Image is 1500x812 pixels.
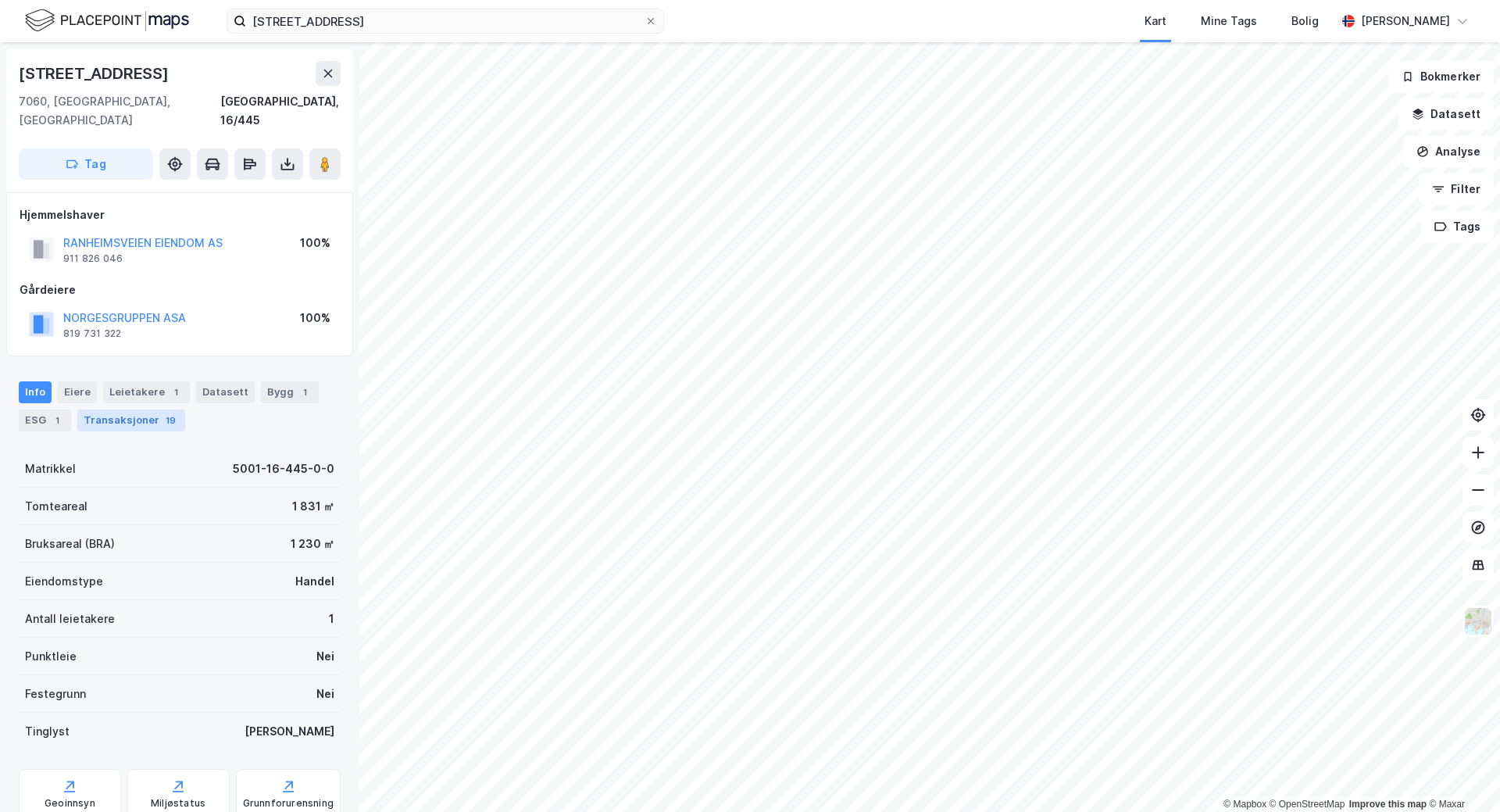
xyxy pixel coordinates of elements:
[1421,211,1494,242] button: Tags
[168,385,184,400] div: 1
[1349,799,1427,810] a: Improve this map
[1398,98,1494,130] button: Datasett
[300,309,330,327] div: 100%
[300,234,330,252] div: 100%
[1145,12,1166,30] div: Kart
[292,497,334,516] div: 1 831 ㎡
[291,535,334,553] div: 1 230 ㎡
[25,572,103,591] div: Eiendomstype
[19,148,153,180] button: Tag
[196,381,255,403] div: Datasett
[25,7,189,34] img: logo.f888ab2527a4732fd821a326f86c7f29.svg
[25,610,115,628] div: Antall leietakere
[58,381,97,403] div: Eiere
[1422,737,1500,812] div: Kontrollprogram for chat
[233,460,334,478] div: 5001-16-445-0-0
[25,722,70,741] div: Tinglyst
[329,610,334,628] div: 1
[20,281,340,299] div: Gårdeiere
[151,797,205,810] div: Miljøstatus
[261,381,319,403] div: Bygg
[245,722,334,741] div: [PERSON_NAME]
[25,647,77,666] div: Punktleie
[1463,606,1493,636] img: Z
[1403,136,1494,167] button: Analyse
[316,685,334,703] div: Nei
[1422,737,1500,812] iframe: Chat Widget
[1270,799,1345,810] a: OpenStreetMap
[63,327,121,340] div: 819 731 322
[63,252,123,265] div: 911 826 046
[25,535,115,553] div: Bruksareal (BRA)
[246,9,645,33] input: Søk på adresse, matrikkel, gårdeiere, leietakere eller personer
[25,497,87,516] div: Tomteareal
[1291,12,1319,30] div: Bolig
[19,92,220,130] div: 7060, [GEOGRAPHIC_DATA], [GEOGRAPHIC_DATA]
[162,413,179,428] div: 19
[1201,12,1257,30] div: Mine Tags
[25,460,76,478] div: Matrikkel
[103,381,190,403] div: Leietakere
[20,206,340,224] div: Hjemmelshaver
[1388,61,1494,92] button: Bokmerker
[243,797,334,810] div: Grunnforurensning
[19,61,172,86] div: [STREET_ADDRESS]
[19,381,52,403] div: Info
[295,572,334,591] div: Handel
[297,385,312,400] div: 1
[220,92,341,130] div: [GEOGRAPHIC_DATA], 16/445
[19,410,71,431] div: ESG
[316,647,334,666] div: Nei
[1361,12,1450,30] div: [PERSON_NAME]
[45,797,95,810] div: Geoinnsyn
[1223,799,1266,810] a: Mapbox
[1419,173,1494,205] button: Filter
[49,413,65,428] div: 1
[25,685,86,703] div: Festegrunn
[77,410,185,431] div: Transaksjoner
